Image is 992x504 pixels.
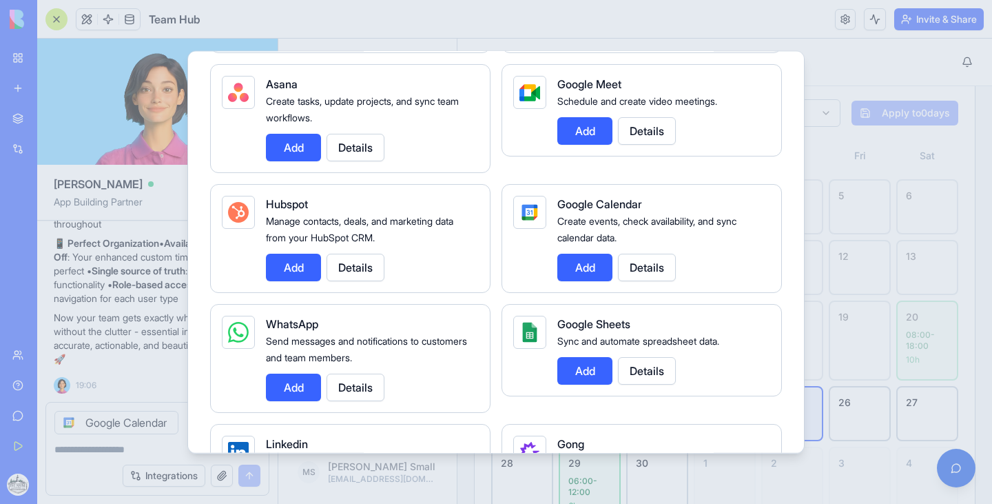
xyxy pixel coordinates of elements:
[41,11,167,28] h2: Team Hub
[493,357,535,371] div: 25
[628,418,670,432] div: 4
[618,105,680,130] div: Sat
[266,94,459,123] span: Create tasks, update projects, and sync team workflows.
[280,408,342,488] div: 06:00-12:00 (6h total)
[223,418,265,432] div: 28
[11,71,167,93] a: Dashboard
[557,117,612,144] button: Add
[290,272,333,285] div: 15
[11,96,167,118] a: Tasks
[266,133,321,161] button: Add
[618,117,676,144] button: Details
[560,211,603,225] div: 12
[327,253,384,281] button: Details
[290,211,333,225] div: 8
[223,272,265,285] div: 14
[290,418,333,432] div: 29
[557,316,630,330] span: Google Sheets
[327,373,384,401] button: Details
[266,196,308,210] span: Hubspot
[560,272,603,285] div: 19
[266,334,467,363] span: Send messages and notifications to customers and team members.
[628,150,670,164] div: 6
[358,211,400,225] div: 9
[557,356,612,384] button: Add
[358,357,400,371] div: 23
[33,75,83,89] span: Dashboard
[266,373,321,401] button: Add
[33,125,72,139] span: Time Off
[223,150,265,164] div: 31
[628,316,670,327] div: 10 h
[628,291,670,313] div: 08:00-18:00
[50,421,159,435] div: [PERSON_NAME] Small
[425,357,468,371] div: 24
[425,272,468,285] div: 17
[425,418,468,432] div: 1
[290,437,333,459] div: 06:00-12:00
[425,150,468,164] div: 3
[628,357,670,371] div: 27
[557,196,642,210] span: Google Calendar
[557,253,612,281] button: Add
[223,357,265,371] div: 21
[415,105,477,130] div: Wed
[358,150,400,164] div: 2
[493,272,535,285] div: 18
[557,77,621,90] span: Google Meet
[628,272,670,285] div: 20
[290,462,333,473] div: 6 h
[280,105,342,130] div: Mon
[213,105,275,130] div: Sun
[348,105,410,130] div: Tue
[50,435,159,446] div: [EMAIL_ADDRESS][DOMAIN_NAME]
[223,211,265,225] div: 7
[266,436,308,450] span: Linkedin
[11,121,167,143] a: Time Off
[11,413,167,454] button: MS[PERSON_NAME] Small[EMAIL_ADDRESS][DOMAIN_NAME]
[11,145,167,168] a: Settings
[628,211,670,225] div: 13
[493,418,535,432] div: 2
[327,133,384,161] button: Details
[266,253,321,281] button: Add
[358,418,400,432] div: 30
[41,28,95,43] div: Employee
[290,150,333,164] div: 1
[557,94,717,106] span: Schedule and create video meetings.
[358,272,400,285] div: 16
[483,105,545,130] div: Thu
[493,150,535,164] div: 4
[618,356,676,384] button: Details
[19,423,41,445] span: M S
[33,150,70,163] span: Settings
[425,211,468,225] div: 10
[618,253,676,281] button: Details
[618,262,680,342] div: 08:00-18:00 (10h total)
[266,316,318,330] span: WhatsApp
[557,214,736,243] span: Create events, check availability, and sync calendar data.
[493,211,535,225] div: 11
[557,436,584,450] span: Gong
[266,214,453,243] span: Manage contacts, deals, and marketing data from your HubSpot CRM.
[253,65,353,84] h3: September 2025
[557,334,719,346] span: Sync and automate spreadsheet data.
[560,357,603,371] div: 26
[560,418,603,432] div: 3
[290,357,333,371] div: 22
[266,77,298,90] span: Asana
[560,150,603,164] div: 5
[33,100,59,114] span: Tasks
[550,105,612,130] div: Fri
